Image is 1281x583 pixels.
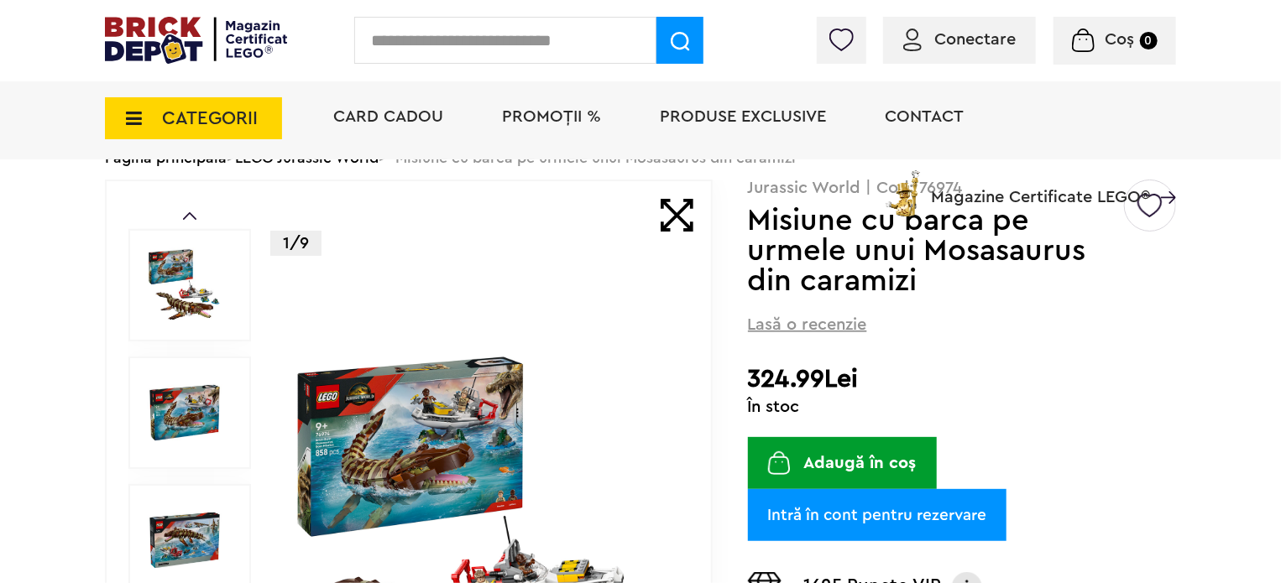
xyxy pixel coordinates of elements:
[1140,32,1158,49] small: 0
[748,206,1122,296] h1: Misiune cu barca pe urmele unui Mosasaurus din caramizi
[147,375,222,450] img: Misiune cu barca pe urmele unui Mosasaurus din caramizi
[748,437,937,489] button: Adaugă în coș
[1150,167,1176,184] a: Magazine Certificate LEGO®
[748,398,1176,415] div: În stoc
[931,167,1150,206] span: Magazine Certificate LEGO®
[885,108,964,125] a: Contact
[162,109,258,128] span: CATEGORII
[270,231,322,256] p: 1/9
[1106,31,1135,48] span: Coș
[903,31,1016,48] a: Conectare
[333,108,443,125] a: Card Cadou
[147,502,222,578] img: Misiune cu barca pe urmele unui Mosasaurus din caramizi LEGO 76974
[147,247,222,323] img: Misiune cu barca pe urmele unui Mosasaurus din caramizi
[748,364,1176,394] h2: 324.99Lei
[660,108,826,125] a: Produse exclusive
[934,31,1016,48] span: Conectare
[502,108,601,125] a: PROMOȚII %
[748,313,867,336] span: Lasă o recenzie
[748,489,1006,541] a: Intră în cont pentru rezervare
